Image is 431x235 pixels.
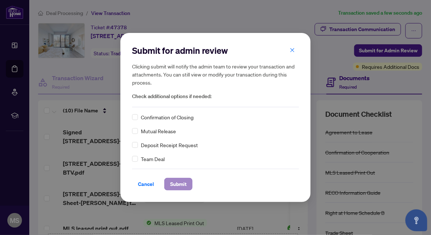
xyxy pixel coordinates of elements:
[141,141,198,149] span: Deposit Receipt Request
[132,178,160,190] button: Cancel
[132,62,299,86] h5: Clicking submit will notify the admin team to review your transaction and attachments. You can st...
[141,155,165,163] span: Team Deal
[138,178,154,190] span: Cancel
[132,45,299,56] h2: Submit for admin review
[405,209,427,231] button: Open asap
[290,48,295,53] span: close
[141,127,176,135] span: Mutual Release
[132,92,299,101] span: Check additional options if needed:
[164,178,192,190] button: Submit
[141,113,194,121] span: Confirmation of Closing
[170,178,187,190] span: Submit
